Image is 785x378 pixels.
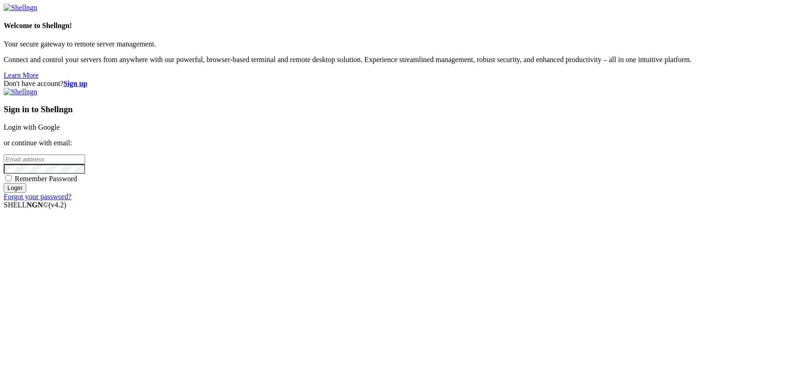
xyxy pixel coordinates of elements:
a: Forgot your password? [4,193,71,200]
a: Learn More [4,71,39,79]
img: Shellngn [4,4,37,12]
p: Connect and control your servers from anywhere with our powerful, browser-based terminal and remo... [4,56,781,64]
a: Login with Google [4,123,60,131]
input: Remember Password [6,175,11,181]
b: NGN [27,201,43,209]
p: or continue with email: [4,139,781,147]
input: Email address [4,155,85,164]
span: 4.2.0 [49,201,67,209]
span: Remember Password [15,175,77,183]
div: Don't have account? [4,80,781,88]
input: Login [4,183,26,193]
p: Your secure gateway to remote server management. [4,40,781,48]
h3: Sign in to Shellngn [4,104,781,115]
span: SHELL © [4,201,66,209]
h4: Welcome to Shellngn! [4,22,781,30]
img: Shellngn [4,88,37,96]
a: Sign up [63,80,87,87]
